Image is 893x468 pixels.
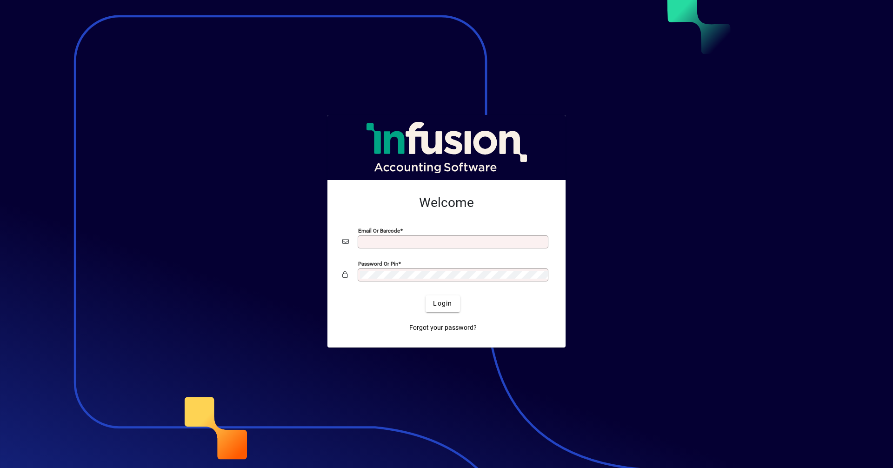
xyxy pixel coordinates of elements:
[433,299,452,308] span: Login
[426,295,460,312] button: Login
[406,320,480,336] a: Forgot your password?
[409,323,477,333] span: Forgot your password?
[342,195,551,211] h2: Welcome
[358,227,400,234] mat-label: Email or Barcode
[358,260,398,267] mat-label: Password or Pin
